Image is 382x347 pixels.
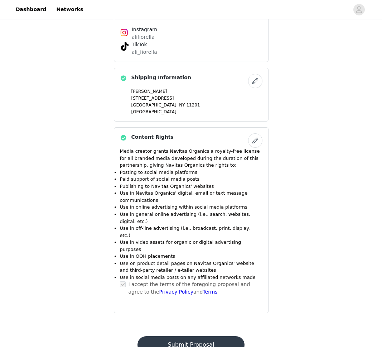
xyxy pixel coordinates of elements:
[120,225,262,239] li: Use in off-line advertising (i.e., broadcast, print, display, etc.)
[132,48,251,56] p: ali_fiorella
[120,169,262,176] li: Posting to social media platforms
[129,281,262,296] p: I accept the terms of the foregoing proposal and agree to the and
[131,133,174,141] h4: Content Rights
[186,103,200,108] span: 11201
[356,4,362,15] div: avatar
[114,68,269,122] div: Shipping Information
[132,26,251,33] h4: Instagram
[11,1,50,18] a: Dashboard
[131,88,262,95] p: [PERSON_NAME]
[131,74,191,81] h4: Shipping Information
[131,95,262,101] p: [STREET_ADDRESS]
[120,148,262,169] p: Media creator grants Navitas Organics a royalty-free license for all branded media developed duri...
[52,1,87,18] a: Networks
[120,204,262,211] li: Use in online advertising within social media platforms
[114,127,269,313] div: Content Rights
[120,260,262,274] li: Use on product detail pages on Navitas Organics' website and third-party retailer / e-tailer webs...
[132,41,251,48] h4: TikTok
[159,289,193,295] a: Privacy Policy
[120,253,262,260] li: Use in OOH placements
[120,183,262,190] li: Publishing to Navitas Organics' websites
[120,239,262,253] li: Use in video assets for organic or digital advertising purposes
[131,103,178,108] span: [GEOGRAPHIC_DATA],
[203,289,217,295] a: Terms
[179,103,185,108] span: NY
[120,176,262,183] li: Paid support of social media posts
[120,274,262,281] li: Use in social media posts on any affiliated networks made
[131,109,262,115] p: [GEOGRAPHIC_DATA]
[120,190,262,204] li: Use in Navitas Organics' digital, email or text message communications
[120,211,262,225] li: Use in general online advertising (i.e., search, websites, digital, etc.)
[132,33,251,41] p: alifiorella
[120,28,129,37] img: Instagram Icon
